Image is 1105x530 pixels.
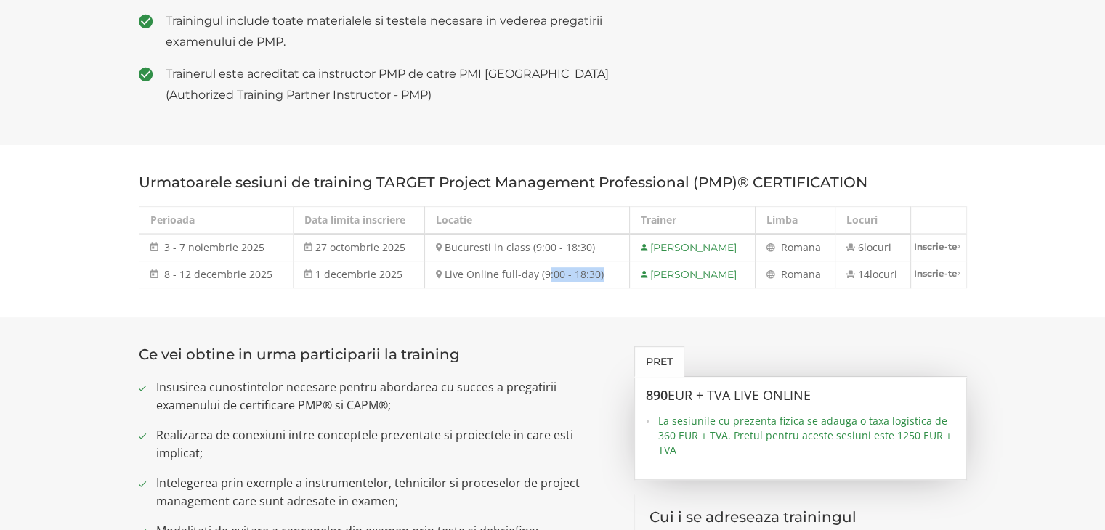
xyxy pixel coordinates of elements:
th: Locuri [835,207,910,235]
th: Data limita inscriere [294,207,425,235]
th: Limba [756,207,835,235]
span: mana [793,267,821,281]
th: Locatie [424,207,630,235]
span: Ro [781,267,793,281]
a: Pret [634,346,684,377]
th: Perioada [139,207,294,235]
a: Inscrie-te [911,235,966,258]
span: 8 - 12 decembrie 2025 [164,267,272,281]
span: Trainerul este acreditat ca instructor PMP de catre PMI [GEOGRAPHIC_DATA] (Authorized Training Pa... [166,63,613,105]
h3: 890 [646,388,955,403]
span: Insusirea cunostintelor necesare pentru abordarea cu succes a pregatirii examenului de certificar... [156,378,613,415]
span: 3 - 7 noiembrie 2025 [164,240,264,254]
td: 27 octombrie 2025 [294,234,425,261]
td: 14 [835,261,910,288]
span: locuri [870,267,897,281]
h3: Urmatoarele sesiuni de training TARGET Project Management Professional (PMP)® CERTIFICATION [139,174,967,190]
td: Live Online full-day (9:00 - 18:30) [424,261,630,288]
span: locuri [864,240,891,254]
h3: Ce vei obtine in urma participarii la training [139,346,613,362]
h3: Cui i se adreseaza trainingul [649,509,952,525]
span: Intelegerea prin exemple a instrumentelor, tehnicilor si proceselor de project management care su... [156,474,613,510]
td: [PERSON_NAME] [630,261,756,288]
td: 6 [835,234,910,261]
span: EUR + TVA LIVE ONLINE [668,386,811,404]
td: Bucuresti in class (9:00 - 18:30) [424,234,630,261]
span: Trainingul include toate materialele si testele necesare in vederea pregatirii examenului de PMP. [166,10,613,52]
td: 1 decembrie 2025 [294,261,425,288]
td: [PERSON_NAME] [630,234,756,261]
span: La sesiunile cu prezenta fizica se adauga o taxa logistica de 360 EUR + TVA. Pretul pentru aceste... [658,414,955,457]
span: mana [793,240,821,254]
th: Trainer [630,207,756,235]
a: Inscrie-te [911,261,966,285]
span: Ro [781,240,793,254]
span: Realizarea de conexiuni intre conceptele prezentate si proiectele in care esti implicat; [156,426,613,462]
